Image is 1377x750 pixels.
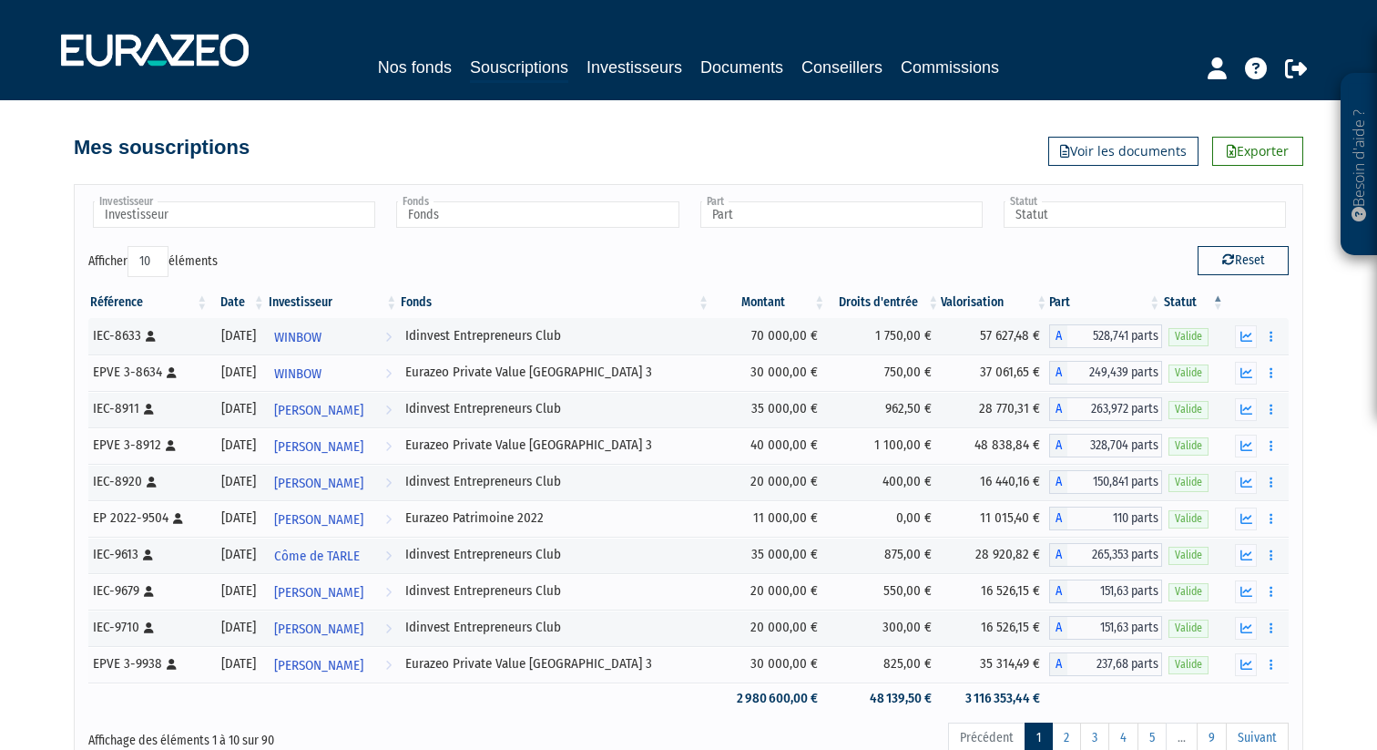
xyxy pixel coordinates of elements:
[827,464,941,500] td: 400,00 €
[385,321,392,354] i: Voir l'investisseur
[711,573,827,610] td: 20 000,00 €
[941,646,1049,683] td: 35 314,49 €
[941,354,1049,391] td: 37 061,65 €
[274,357,321,391] span: WINBOW
[711,610,827,646] td: 20 000,00 €
[274,430,363,464] span: [PERSON_NAME]
[385,467,392,500] i: Voir l'investisseur
[267,500,399,537] a: [PERSON_NAME]
[1349,83,1370,247] p: Besoin d'aide ?
[941,683,1049,714] td: 3 116 353,44 €
[88,287,209,318] th: Référence : activer pour trier la colonne par ordre croissant
[1067,652,1162,676] span: 237,68 parts
[1168,547,1209,564] span: Valide
[385,612,392,646] i: Voir l'investisseur
[1049,434,1162,457] div: A - Eurazeo Private Value Europe 3
[385,539,392,573] i: Voir l'investisseur
[470,55,568,83] a: Souscriptions
[941,391,1049,427] td: 28 770,31 €
[405,399,705,418] div: Idinvest Entrepreneurs Club
[711,287,827,318] th: Montant: activer pour trier la colonne par ordre croissant
[1049,397,1067,421] span: A
[74,137,250,159] h4: Mes souscriptions
[88,721,573,750] div: Affichage des éléments 1 à 10 sur 90
[1049,580,1067,603] span: A
[88,246,218,277] label: Afficher éléments
[405,545,705,564] div: Idinvest Entrepreneurs Club
[941,500,1049,537] td: 11 015,40 €
[267,391,399,427] a: [PERSON_NAME]
[385,649,392,683] i: Voir l'investisseur
[1049,543,1162,567] div: A - Idinvest Entrepreneurs Club
[1067,397,1162,421] span: 263,972 parts
[144,404,154,415] i: [Français] Personne physique
[801,55,882,80] a: Conseillers
[827,391,941,427] td: 962,50 €
[1049,652,1162,676] div: A - Eurazeo Private Value Europe 3
[1049,397,1162,421] div: A - Idinvest Entrepreneurs Club
[216,545,260,564] div: [DATE]
[1049,652,1067,676] span: A
[385,430,392,464] i: Voir l'investisseur
[93,472,203,491] div: IEC-8920
[1067,434,1162,457] span: 328,704 parts
[1049,324,1067,348] span: A
[1049,470,1067,494] span: A
[267,427,399,464] a: [PERSON_NAME]
[267,537,399,573] a: Côme de TARLE
[267,573,399,610] a: [PERSON_NAME]
[147,477,157,488] i: [Français] Personne physique
[405,363,705,382] div: Eurazeo Private Value [GEOGRAPHIC_DATA] 3
[267,354,399,391] a: WINBOW
[216,581,260,601] div: [DATE]
[405,509,705,528] div: Eurazeo Patrimoine 2022
[216,472,260,491] div: [DATE]
[144,622,154,633] i: [Français] Personne physique
[711,464,827,500] td: 20 000,00 €
[405,436,705,455] div: Eurazeo Private Value [GEOGRAPHIC_DATA] 3
[711,354,827,391] td: 30 000,00 €
[93,326,203,345] div: IEC-8633
[1049,470,1162,494] div: A - Idinvest Entrepreneurs Club
[700,55,783,80] a: Documents
[827,573,941,610] td: 550,00 €
[1049,580,1162,603] div: A - Idinvest Entrepreneurs Club
[216,618,260,637] div: [DATE]
[399,287,711,318] th: Fonds: activer pour trier la colonne par ordre croissant
[166,440,176,451] i: [Français] Personne physique
[1168,328,1209,345] span: Valide
[216,509,260,528] div: [DATE]
[711,537,827,573] td: 35 000,00 €
[711,500,827,537] td: 11 000,00 €
[941,427,1049,464] td: 48 838,84 €
[405,581,705,601] div: Idinvest Entrepreneurs Club
[711,427,827,464] td: 40 000,00 €
[216,436,260,455] div: [DATE]
[827,354,941,391] td: 750,00 €
[1168,656,1209,673] span: Valide
[1049,324,1162,348] div: A - Idinvest Entrepreneurs Club
[274,394,363,427] span: [PERSON_NAME]
[144,586,154,597] i: [Français] Personne physique
[267,610,399,646] a: [PERSON_NAME]
[827,318,941,354] td: 1 750,00 €
[385,394,392,427] i: Voir l'investisseur
[173,513,183,524] i: [Français] Personne physique
[1049,361,1162,385] div: A - Eurazeo Private Value Europe 3
[146,331,156,342] i: [Français] Personne physique
[93,654,203,673] div: EPVE 3-9938
[1049,361,1067,385] span: A
[93,436,203,455] div: EPVE 3-8912
[901,55,999,80] a: Commissions
[941,287,1049,318] th: Valorisation: activer pour trier la colonne par ordre croissant
[143,550,153,560] i: [Français] Personne physique
[1049,287,1162,318] th: Part: activer pour trier la colonne par ordre croissant
[827,683,941,714] td: 48 139,50 €
[1067,507,1162,530] span: 110 parts
[267,318,399,354] a: WINBOW
[1049,616,1162,640] div: A - Idinvest Entrepreneurs Club
[385,503,392,537] i: Voir l'investisseur
[711,683,827,714] td: 2 980 600,00 €
[216,399,260,418] div: [DATE]
[1212,137,1303,166] a: Exporter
